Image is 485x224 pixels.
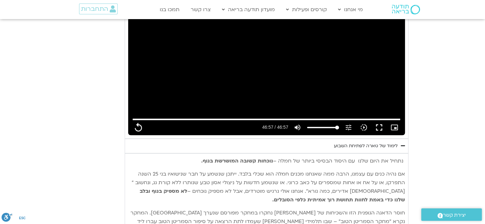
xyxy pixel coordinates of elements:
img: תודעה בריאה [392,5,420,14]
div: לימוד של טארה לפתיחת השבוע [334,142,398,150]
span: אם נהיה כנים עם עצמנו, הרבה ממה שאנחנו מכנים חמלה הוא שכלי בלבד. ייתכן שנשמע על חבר שנישואיו בני ... [132,170,405,195]
b: נוכחות קשובה המושרשת בגוף. [201,157,273,164]
a: קורסים ופעילות [283,4,330,16]
span: יצירת קשר [443,211,466,220]
b: לא מספיק בגוף ובלב שלנו כדי באמת לחוות תחושת רוך אמיתית כלפי הסובלים. [140,188,405,203]
a: מועדון תודעה בריאה [219,4,278,16]
a: מי אנחנו [335,4,366,16]
span: התחברות [81,5,108,12]
span: נתחיל את היום שלנו עם היסוד הבסיסי ביותר של חמלה – [273,157,403,164]
a: התחברות [79,4,118,14]
a: יצירת קשר [421,208,482,221]
summary: לימוד של טארה לפתיחת השבוע [125,139,408,153]
a: צרו קשר [187,4,214,16]
a: תמכו בנו [157,4,183,16]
